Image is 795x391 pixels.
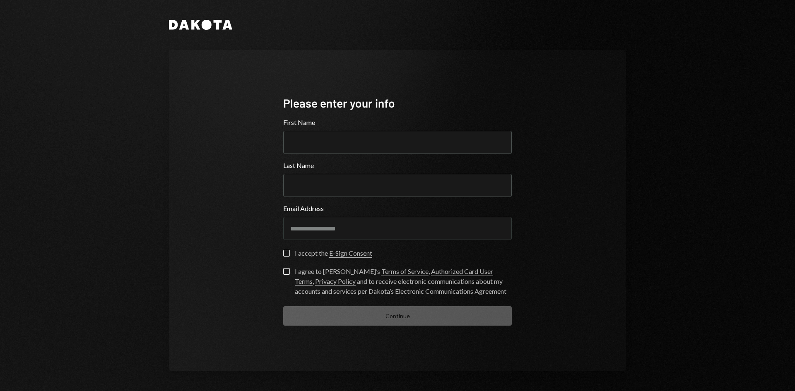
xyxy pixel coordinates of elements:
[283,118,512,127] label: First Name
[283,161,512,170] label: Last Name
[295,267,493,286] a: Authorized Card User Terms
[283,95,512,111] div: Please enter your info
[283,268,290,275] button: I agree to [PERSON_NAME]’s Terms of Service, Authorized Card User Terms, Privacy Policy and to re...
[381,267,429,276] a: Terms of Service
[283,250,290,257] button: I accept the E-Sign Consent
[295,266,512,296] div: I agree to [PERSON_NAME]’s , , and to receive electronic communications about my accounts and ser...
[295,248,372,258] div: I accept the
[329,249,372,258] a: E-Sign Consent
[315,277,356,286] a: Privacy Policy
[283,204,512,213] label: Email Address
